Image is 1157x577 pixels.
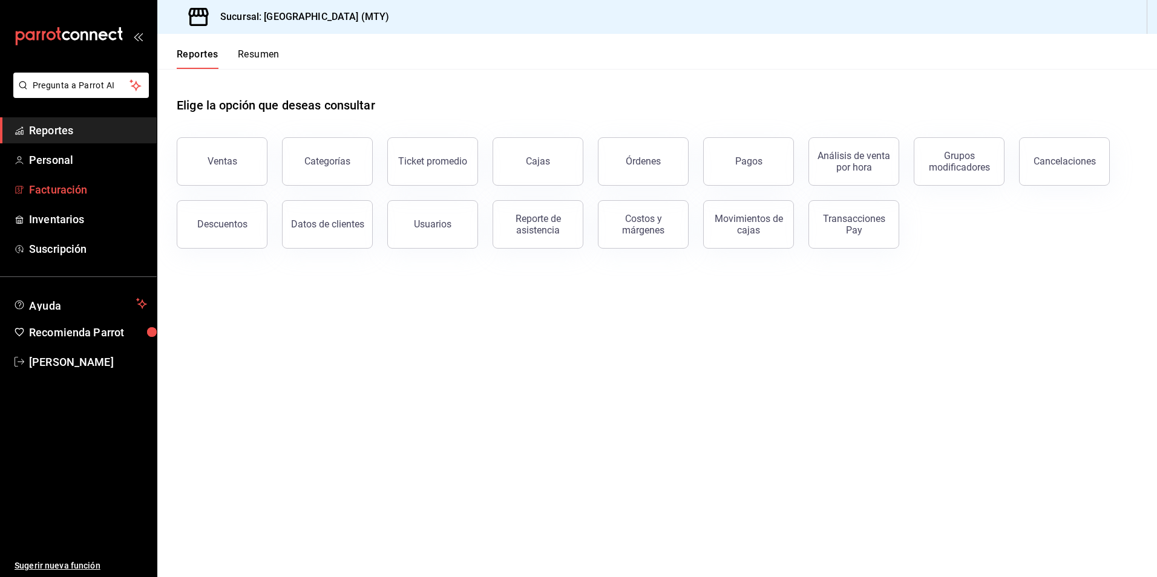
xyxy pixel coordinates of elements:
div: Datos de clientes [291,218,364,230]
a: Pregunta a Parrot AI [8,88,149,100]
button: Ventas [177,137,267,186]
button: Costos y márgenes [598,200,689,249]
div: Usuarios [414,218,451,230]
div: Órdenes [626,155,661,167]
button: Resumen [238,48,280,69]
div: Costos y márgenes [606,213,681,236]
button: Análisis de venta por hora [808,137,899,186]
h1: Elige la opción que deseas consultar [177,96,375,114]
button: Cajas [493,137,583,186]
button: Órdenes [598,137,689,186]
button: Reporte de asistencia [493,200,583,249]
div: Cajas [526,155,550,167]
span: Inventarios [29,211,147,227]
div: Descuentos [197,218,247,230]
div: Análisis de venta por hora [816,150,891,173]
div: Cancelaciones [1034,155,1096,167]
div: Movimientos de cajas [711,213,786,236]
span: Pregunta a Parrot AI [33,79,130,92]
button: Pagos [703,137,794,186]
button: Usuarios [387,200,478,249]
div: Ticket promedio [398,155,467,167]
button: open_drawer_menu [133,31,143,41]
div: Transacciones Pay [816,213,891,236]
span: Facturación [29,181,147,198]
button: Movimientos de cajas [703,200,794,249]
button: Cancelaciones [1019,137,1110,186]
div: Reporte de asistencia [500,213,575,236]
div: Grupos modificadores [922,150,997,173]
span: Personal [29,152,147,168]
span: Recomienda Parrot [29,324,147,341]
span: Reportes [29,122,147,139]
button: Reportes [177,48,218,69]
span: Suscripción [29,241,147,257]
div: navigation tabs [177,48,280,69]
div: Categorías [304,155,350,167]
div: Pagos [735,155,762,167]
div: Ventas [208,155,237,167]
button: Datos de clientes [282,200,373,249]
button: Ticket promedio [387,137,478,186]
span: Ayuda [29,296,131,311]
span: Sugerir nueva función [15,559,147,572]
button: Descuentos [177,200,267,249]
button: Categorías [282,137,373,186]
button: Grupos modificadores [914,137,1005,186]
button: Pregunta a Parrot AI [13,73,149,98]
span: [PERSON_NAME] [29,354,147,370]
h3: Sucursal: [GEOGRAPHIC_DATA] (MTY) [211,10,389,24]
button: Transacciones Pay [808,200,899,249]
